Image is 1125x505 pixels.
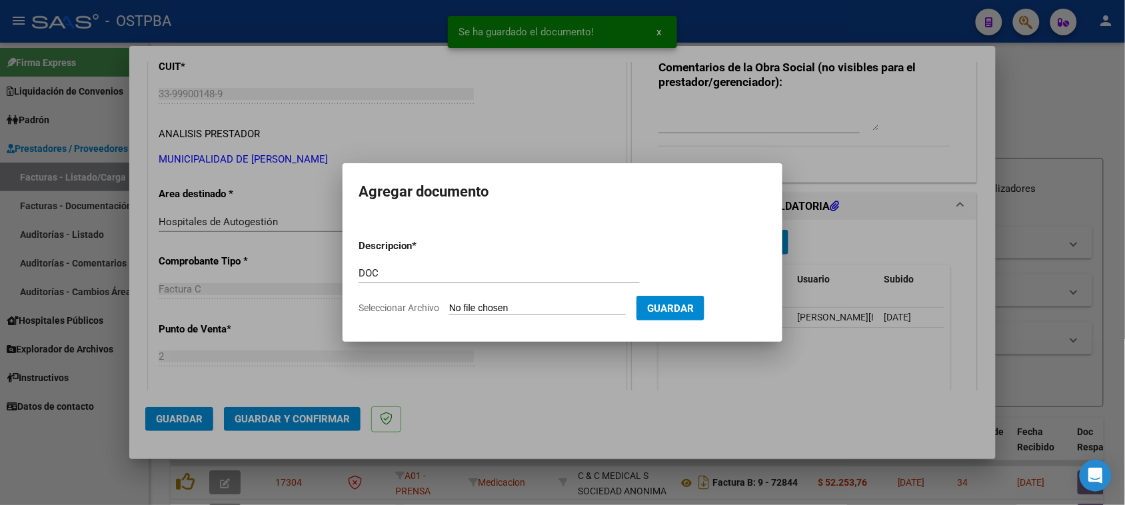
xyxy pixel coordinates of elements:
[359,302,439,313] span: Seleccionar Archivo
[359,239,481,254] p: Descripcion
[647,302,694,314] span: Guardar
[359,179,766,205] h2: Agregar documento
[636,296,704,320] button: Guardar
[1080,460,1112,492] div: Open Intercom Messenger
